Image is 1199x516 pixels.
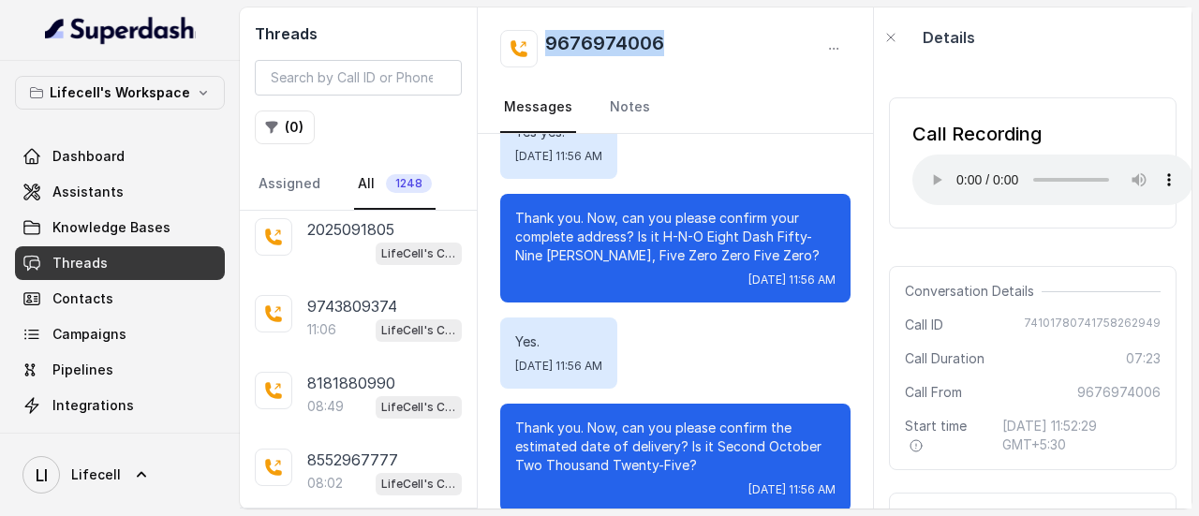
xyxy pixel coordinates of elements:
a: Pipelines [15,353,225,387]
a: Lifecell [15,449,225,501]
p: LifeCell's Call Assistant [381,398,456,417]
p: 2025091805 [307,218,394,241]
a: Integrations [15,389,225,422]
span: [DATE] 11:56 AM [515,149,602,164]
p: Details [923,26,975,49]
span: 9676974006 [1077,383,1161,402]
audio: Your browser does not support the audio element. [912,155,1193,205]
nav: Tabs [500,82,851,133]
p: 08:02 [307,474,343,493]
span: [DATE] 11:56 AM [748,273,836,287]
span: Campaigns [52,325,126,344]
h2: 9676974006 [545,30,664,67]
span: Knowledge Bases [52,218,170,237]
span: Call From [905,383,962,402]
span: API Settings [52,432,134,450]
span: Threads [52,254,108,273]
p: Thank you. Now, can you please confirm the estimated date of delivery? Is it Second October Two T... [515,419,836,475]
span: 74101780741758262949 [1024,316,1161,334]
p: Lifecell's Workspace [50,81,190,104]
span: Pipelines [52,361,113,379]
p: LifeCell's Call Assistant [381,321,456,340]
a: Knowledge Bases [15,211,225,244]
span: [DATE] 11:56 AM [748,482,836,497]
span: 1248 [386,174,432,193]
span: Call ID [905,316,943,334]
a: Notes [606,82,654,133]
span: Lifecell [71,465,121,484]
p: 08:49 [307,397,344,416]
span: Conversation Details [905,282,1042,301]
span: 07:23 [1126,349,1161,368]
p: 9743809374 [307,295,397,317]
span: Start time [905,417,987,454]
a: Assigned [255,159,324,210]
p: LifeCell's Call Assistant [381,244,456,263]
button: (0) [255,111,315,144]
h2: Threads [255,22,462,45]
button: Lifecell's Workspace [15,76,225,110]
p: 11:06 [307,320,336,339]
a: Threads [15,246,225,280]
span: Assistants [52,183,124,201]
span: Call Duration [905,349,984,368]
span: [DATE] 11:56 AM [515,359,602,374]
a: Dashboard [15,140,225,173]
p: Thank you. Now, can you please confirm your complete address? Is it H-N-O Eight Dash Fifty-Nine [... [515,209,836,265]
a: All1248 [354,159,436,210]
a: Campaigns [15,317,225,351]
p: LifeCell's Call Assistant [381,475,456,494]
input: Search by Call ID or Phone Number [255,60,462,96]
nav: Tabs [255,159,462,210]
span: Contacts [52,289,113,308]
p: 8552967777 [307,449,398,471]
text: LI [36,465,48,485]
p: 8181880990 [307,372,395,394]
a: Messages [500,82,576,133]
div: Call Recording [912,121,1193,147]
span: Dashboard [52,147,125,166]
a: API Settings [15,424,225,458]
span: [DATE] 11:52:29 GMT+5:30 [1002,417,1161,454]
p: Yes. [515,332,602,351]
span: Integrations [52,396,134,415]
a: Assistants [15,175,225,209]
a: Contacts [15,282,225,316]
img: light.svg [45,15,196,45]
